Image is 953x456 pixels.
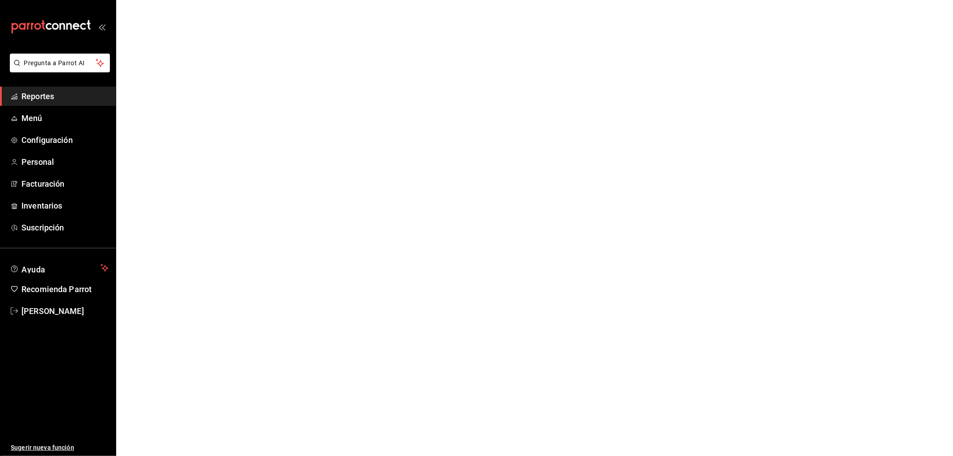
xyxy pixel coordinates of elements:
span: Recomienda Parrot [21,283,109,295]
span: Suscripción [21,222,109,234]
button: open_drawer_menu [98,23,105,30]
span: Configuración [21,134,109,146]
button: Pregunta a Parrot AI [10,54,110,72]
span: Facturación [21,178,109,190]
span: [PERSON_NAME] [21,305,109,317]
span: Ayuda [21,263,97,273]
span: Reportes [21,90,109,102]
a: Pregunta a Parrot AI [6,65,110,74]
span: Menú [21,112,109,124]
span: Sugerir nueva función [11,443,109,452]
span: Inventarios [21,200,109,212]
span: Personal [21,156,109,168]
span: Pregunta a Parrot AI [24,59,96,68]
